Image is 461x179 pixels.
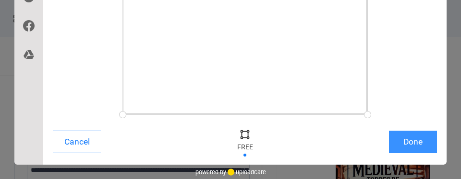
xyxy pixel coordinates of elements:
div: Google Drive [14,40,43,69]
div: Facebook [14,11,43,40]
button: Done [389,131,437,153]
button: Cancel [53,131,101,153]
div: powered by [195,165,266,179]
a: uploadcare [226,168,266,176]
